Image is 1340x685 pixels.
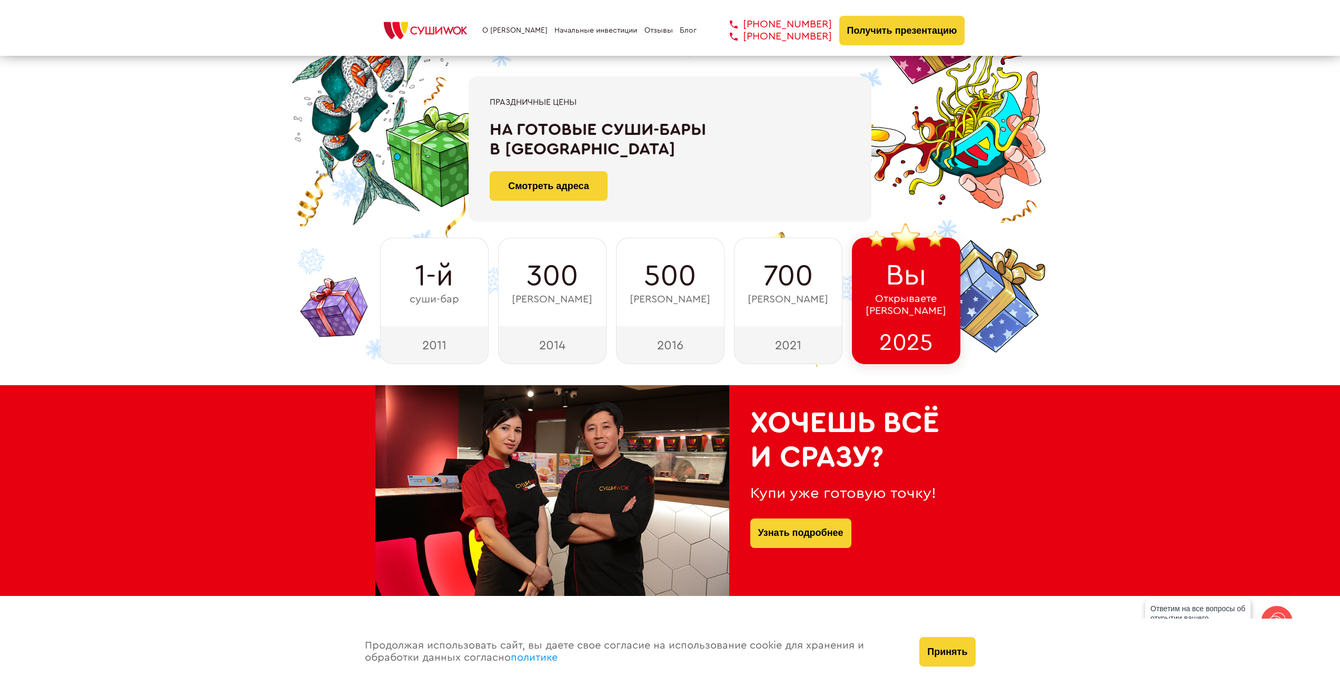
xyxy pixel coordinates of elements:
[490,120,850,159] div: На готовые суши-бары в [GEOGRAPHIC_DATA]
[380,326,489,364] div: 2011
[415,259,453,293] span: 1-й
[375,618,480,645] span: При инвестициях от 2 900 000 ₽
[714,31,832,43] a: [PHONE_NUMBER]
[680,26,697,35] a: Блог
[644,26,673,35] a: Отзывы
[527,259,578,293] span: 300
[512,293,592,306] span: [PERSON_NAME]
[490,171,608,201] a: Смотреть адреса
[482,26,548,35] a: О [PERSON_NAME]
[758,518,843,548] a: Узнать подробнее
[410,293,459,306] span: суши-бар
[1145,599,1250,638] div: Ответим на все вопросы об открытии вашего [PERSON_NAME]!
[750,518,851,548] button: Узнать подробнее
[354,619,909,685] div: Продолжая использовать сайт, вы даете свое согласие на использование cookie для хранения и обрабо...
[630,293,710,306] span: [PERSON_NAME]
[866,293,946,317] span: Открываете [PERSON_NAME]
[554,26,637,35] a: Начальные инвестиции
[750,485,944,502] div: Купи уже готовую точку!
[498,326,607,364] div: 2014
[852,326,960,364] div: 2025
[490,97,850,107] div: Праздничные цены
[763,259,813,293] span: 700
[616,326,724,364] div: 2016
[750,406,944,474] h2: Хочешь всё и сразу?
[734,326,842,364] div: 2021
[644,259,696,293] span: 500
[919,637,975,667] button: Принять
[375,19,475,42] img: СУШИWOK
[714,18,832,31] a: [PHONE_NUMBER]
[511,652,558,663] a: политике
[748,293,828,306] span: [PERSON_NAME]
[839,16,965,45] button: Получить презентацию
[886,259,927,292] span: Вы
